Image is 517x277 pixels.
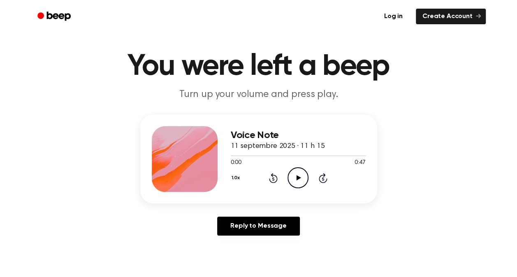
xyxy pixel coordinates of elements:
[32,9,78,25] a: Beep
[48,52,469,81] h1: You were left a beep
[231,171,243,185] button: 1.0x
[217,217,299,235] a: Reply to Message
[355,159,365,167] span: 0:47
[231,130,366,141] h3: Voice Note
[101,88,417,102] p: Turn up your volume and press play.
[376,7,411,26] a: Log in
[231,159,241,167] span: 0:00
[231,143,325,150] span: 11 septembre 2025 · 11 h 15
[416,9,486,24] a: Create Account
